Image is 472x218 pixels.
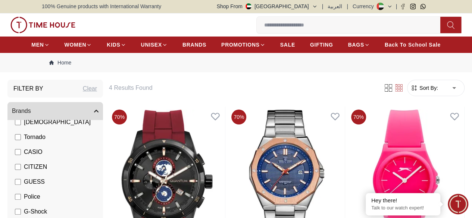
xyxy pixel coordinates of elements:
nav: Breadcrumb [42,53,430,72]
span: 100% Genuine products with International Warranty [42,3,161,10]
span: Brands [12,107,31,116]
span: Police [24,192,40,201]
a: SALE [280,38,295,51]
input: G-Shock [15,209,21,215]
span: Sort By: [418,84,438,92]
div: Chat Widget [448,194,468,214]
div: Clear [83,84,97,93]
a: Back To School Sale [385,38,441,51]
span: CITIZEN [24,162,47,171]
a: UNISEX [141,38,168,51]
button: العربية [328,3,342,10]
div: Hey there! [371,197,435,204]
span: Tornado [24,133,46,142]
span: MEN [31,41,44,48]
span: | [396,3,397,10]
img: ... [10,17,75,33]
input: Police [15,194,21,200]
input: GUESS [15,179,21,185]
a: MEN [31,38,49,51]
div: Currency [353,3,377,10]
img: United Arab Emirates [246,3,251,9]
a: GIFTING [310,38,333,51]
span: G-Shock [24,207,47,216]
a: Instagram [410,4,416,9]
span: BRANDS [182,41,206,48]
a: Facebook [400,4,406,9]
span: SALE [280,41,295,48]
p: Talk to our watch expert! [371,205,435,211]
span: 70 % [351,110,366,124]
a: Home [49,59,71,66]
a: BAGS [348,38,369,51]
h3: Filter By [13,84,43,93]
span: GIFTING [310,41,333,48]
button: Shop From[GEOGRAPHIC_DATA] [217,3,318,10]
button: Sort By: [410,84,438,92]
span: PROMOTIONS [221,41,260,48]
a: WOMEN [65,38,92,51]
span: 70 % [112,110,127,124]
a: KIDS [107,38,126,51]
span: 70 % [231,110,246,124]
h6: 4 Results Found [109,83,374,92]
span: UNISEX [141,41,162,48]
span: [DEMOGRAPHIC_DATA] [24,118,91,127]
input: CITIZEN [15,164,21,170]
span: WOMEN [65,41,87,48]
a: PROMOTIONS [221,38,265,51]
span: GUESS [24,177,45,186]
a: BRANDS [182,38,206,51]
span: Back To School Sale [385,41,441,48]
button: Brands [7,102,103,120]
span: CASIO [24,148,43,157]
span: | [322,3,323,10]
span: BAGS [348,41,364,48]
span: | [347,3,348,10]
a: Whatsapp [420,4,426,9]
input: CASIO [15,149,21,155]
span: KIDS [107,41,120,48]
input: Tornado [15,134,21,140]
input: [DEMOGRAPHIC_DATA] [15,119,21,125]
